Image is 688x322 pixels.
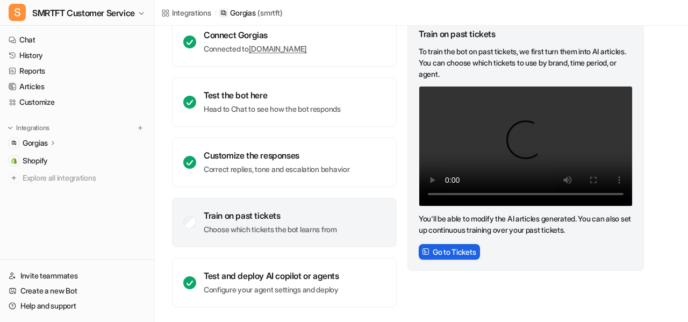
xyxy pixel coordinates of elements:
img: Gorgias [11,140,17,146]
a: Explore all integrations [4,170,150,185]
p: Correct replies, tone and escalation behavior [204,164,349,175]
span: / [214,8,217,18]
img: FrameIcon [422,248,429,255]
button: Go to Tickets [419,244,480,260]
p: ( smrtft ) [257,8,282,18]
p: To train the bot on past tickets, we first turn them into AI articles. You can choose which ticke... [419,46,633,80]
p: Integrations [16,124,49,132]
p: Gorgias [23,138,48,148]
p: Configure your agent settings and deploy [204,284,339,295]
a: Integrations [161,7,211,18]
a: [DOMAIN_NAME] [249,44,307,53]
button: Integrations [4,123,53,133]
span: Shopify [23,155,48,166]
div: Test and deploy AI copilot or agents [204,270,339,281]
span: S [9,4,26,21]
img: Shopify [11,158,17,164]
video: Your browser does not support the video tag. [419,86,633,206]
a: Invite teammates [4,268,150,283]
a: Help and support [4,298,150,313]
a: Articles [4,79,150,94]
div: Integrations [172,7,211,18]
img: explore all integrations [9,173,19,183]
div: Test the bot here [204,90,341,101]
a: ShopifyShopify [4,153,150,168]
div: Customize the responses [204,150,349,161]
div: Train on past tickets [419,28,633,39]
p: Connected to [204,44,307,54]
a: Gorgias(smrtft) [219,8,282,18]
a: History [4,48,150,63]
img: expand menu [6,124,14,132]
a: Create a new Bot [4,283,150,298]
div: Connect Gorgias [204,30,307,40]
img: menu_add.svg [137,124,144,132]
div: Train on past tickets [204,210,337,221]
p: Head to Chat to see how the bot responds [204,104,341,115]
p: Choose which tickets the bot learns from [204,224,337,235]
a: Reports [4,63,150,78]
a: Chat [4,32,150,47]
span: SMRTFT Customer Service [32,5,135,20]
p: Gorgias [230,8,255,18]
span: Explore all integrations [23,169,146,187]
p: You'll be able to modify the AI articles generated. You can also set up continuous training over ... [419,213,633,235]
a: Customize [4,95,150,110]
